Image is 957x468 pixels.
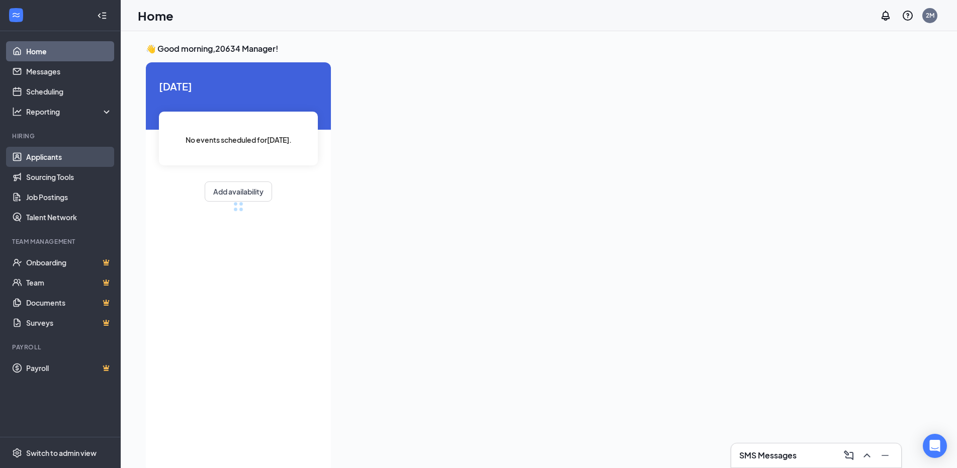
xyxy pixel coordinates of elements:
svg: WorkstreamLogo [11,10,21,20]
a: Sourcing Tools [26,167,112,187]
div: loading meetings... [233,202,243,212]
svg: Minimize [879,449,891,461]
div: Hiring [12,132,110,140]
svg: QuestionInfo [902,10,914,22]
svg: Notifications [880,10,892,22]
button: ChevronUp [859,447,875,463]
h1: Home [138,7,173,24]
button: Minimize [877,447,893,463]
div: Reporting [26,107,113,117]
a: TeamCrown [26,272,112,293]
svg: Collapse [97,11,107,21]
span: [DATE] [159,78,318,94]
button: ComposeMessage [841,447,857,463]
a: DocumentsCrown [26,293,112,313]
a: Talent Network [26,207,112,227]
svg: Analysis [12,107,22,117]
div: Switch to admin view [26,448,97,458]
button: Add availability [205,181,272,202]
a: PayrollCrown [26,358,112,378]
a: Messages [26,61,112,81]
a: SurveysCrown [26,313,112,333]
svg: ChevronUp [861,449,873,461]
div: 2M [926,11,934,20]
div: Open Intercom Messenger [923,434,947,458]
svg: ComposeMessage [843,449,855,461]
div: Team Management [12,237,110,246]
div: Payroll [12,343,110,351]
a: Applicants [26,147,112,167]
h3: SMS Messages [739,450,797,461]
span: No events scheduled for [DATE] . [186,134,292,145]
a: OnboardingCrown [26,252,112,272]
a: Home [26,41,112,61]
h3: 👋 Good morning, 20634 Manager ! [146,43,902,54]
a: Scheduling [26,81,112,102]
a: Job Postings [26,187,112,207]
svg: Settings [12,448,22,458]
